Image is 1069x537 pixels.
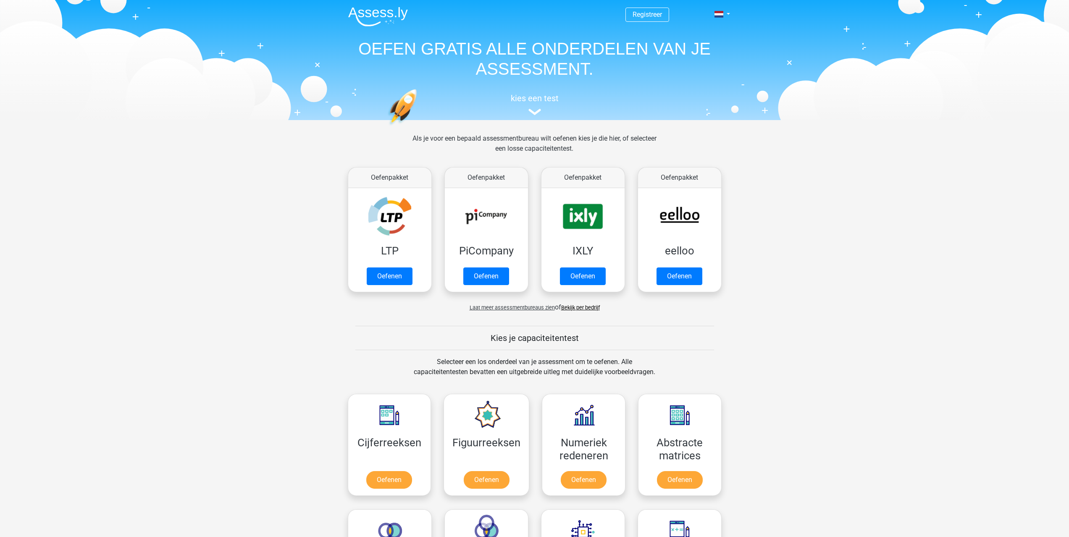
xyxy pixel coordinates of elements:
a: kies een test [341,93,728,115]
a: Oefenen [366,471,412,489]
img: Assessly [348,7,408,26]
a: Oefenen [560,267,606,285]
a: Oefenen [657,267,702,285]
a: Oefenen [561,471,607,489]
div: Selecteer een los onderdeel van je assessment om te oefenen. Alle capaciteitentesten bevatten een... [406,357,663,387]
a: Oefenen [463,267,509,285]
div: Als je voor een bepaald assessmentbureau wilt oefenen kies je die hier, of selecteer een losse ca... [406,134,663,164]
span: Laat meer assessmentbureaus zien [470,304,555,311]
h5: Kies je capaciteitentest [355,333,714,343]
h5: kies een test [341,93,728,103]
h1: OEFEN GRATIS ALLE ONDERDELEN VAN JE ASSESSMENT. [341,39,728,79]
a: Registreer [633,10,662,18]
img: oefenen [388,89,449,165]
a: Oefenen [367,267,412,285]
a: Bekijk per bedrijf [561,304,600,311]
div: of [341,296,728,312]
a: Oefenen [657,471,703,489]
img: assessment [528,109,541,115]
a: Oefenen [464,471,510,489]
